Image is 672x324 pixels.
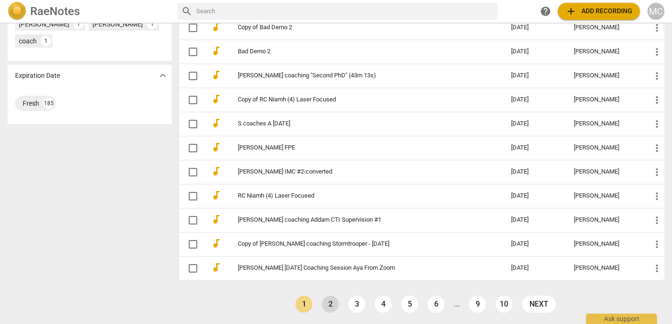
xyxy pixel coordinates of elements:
[504,160,566,184] td: [DATE]
[210,238,222,249] span: audiotrack
[565,6,577,17] span: add
[574,265,636,272] div: [PERSON_NAME]
[558,3,640,20] button: Upload
[210,21,222,33] span: audiotrack
[651,46,663,58] span: more_vert
[238,168,477,175] a: [PERSON_NAME] IMC #2-converted
[238,96,477,103] a: Copy of RC Niamh (4) Laser Focused
[238,24,477,31] a: Copy of Bad Demo 2
[540,6,551,17] span: help
[92,19,143,29] div: [PERSON_NAME]
[8,2,170,21] a: LogoRaeNotes
[522,296,556,313] a: next
[295,296,312,313] a: Page 1 is your current page
[651,239,663,250] span: more_vert
[428,296,445,313] a: Page 6
[210,69,222,81] span: audiotrack
[504,136,566,160] td: [DATE]
[504,112,566,136] td: [DATE]
[504,64,566,88] td: [DATE]
[196,4,494,19] input: Search
[156,68,170,83] button: Show more
[574,120,636,127] div: [PERSON_NAME]
[210,117,222,129] span: audiotrack
[210,93,222,105] span: audiotrack
[651,191,663,202] span: more_vert
[504,40,566,64] td: [DATE]
[238,241,477,248] a: Copy of [PERSON_NAME] coaching Stormtrooper - [DATE]
[504,208,566,232] td: [DATE]
[238,72,477,79] a: [PERSON_NAME] coaching "Second PhD" (43m 13s)
[504,232,566,256] td: [DATE]
[41,36,51,46] div: 1
[30,5,80,18] h2: RaeNotes
[586,314,657,324] div: Ask support
[238,192,477,199] a: RC Niamh (4) Laser Focused
[19,36,37,46] div: coach
[322,296,339,313] a: Page 2
[8,2,26,21] img: Logo
[504,88,566,112] td: [DATE]
[238,120,477,127] a: S coaches A [DATE]
[565,6,632,17] span: Add recording
[651,166,663,178] span: more_vert
[210,262,222,273] span: audiotrack
[574,48,636,55] div: [PERSON_NAME]
[651,70,663,82] span: more_vert
[401,296,418,313] a: Page 5
[496,296,512,313] a: Page 10
[574,96,636,103] div: [PERSON_NAME]
[43,98,54,109] div: 185
[504,184,566,208] td: [DATE]
[19,19,69,29] div: [PERSON_NAME]
[574,241,636,248] div: [PERSON_NAME]
[574,216,636,224] div: [PERSON_NAME]
[574,144,636,151] div: [PERSON_NAME]
[238,144,477,151] a: [PERSON_NAME] FPE
[469,296,486,313] a: Page 9
[454,300,460,308] li: ...
[238,48,477,55] a: Bad Demo 2
[574,168,636,175] div: [PERSON_NAME]
[651,263,663,274] span: more_vert
[651,215,663,226] span: more_vert
[574,72,636,79] div: [PERSON_NAME]
[537,3,554,20] a: Help
[651,94,663,106] span: more_vert
[348,296,365,313] a: Page 3
[181,6,193,17] span: search
[651,118,663,130] span: more_vert
[574,24,636,31] div: [PERSON_NAME]
[238,216,477,224] a: [PERSON_NAME] coaching Addam CTI Supervision #1
[574,192,636,199] div: [PERSON_NAME]
[15,71,60,81] p: Expiration Date
[651,22,663,33] span: more_vert
[238,265,477,272] a: [PERSON_NAME] [DATE] Coaching Session Aya From Zoom
[210,214,222,225] span: audiotrack
[504,16,566,40] td: [DATE]
[504,256,566,280] td: [DATE]
[647,3,664,20] button: MC
[147,19,157,29] div: 1
[375,296,392,313] a: Page 4
[210,141,222,153] span: audiotrack
[157,70,168,81] span: expand_more
[210,45,222,57] span: audiotrack
[651,142,663,154] span: more_vert
[210,166,222,177] span: audiotrack
[210,190,222,201] span: audiotrack
[23,99,39,108] div: Fresh
[73,19,84,29] div: 1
